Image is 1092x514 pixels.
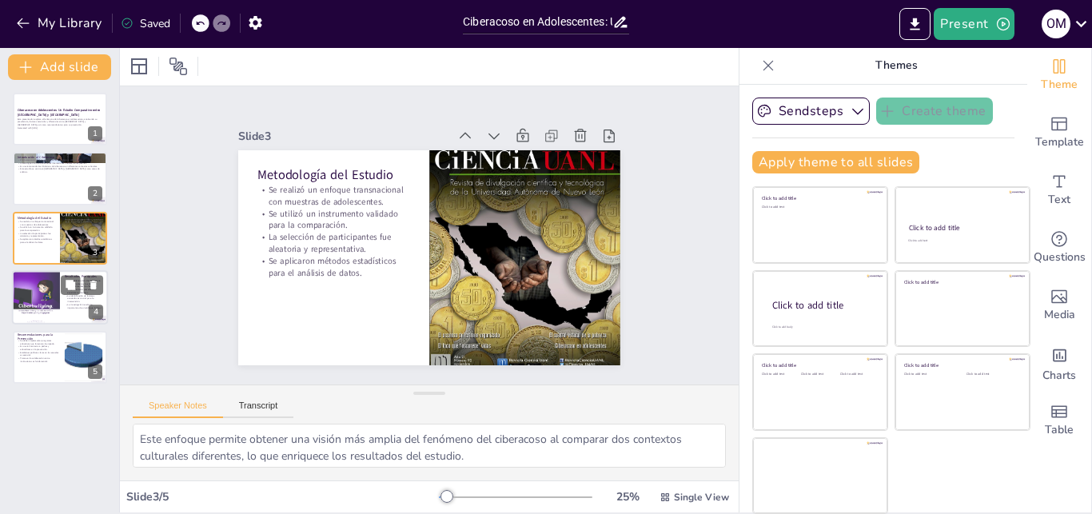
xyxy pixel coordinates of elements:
[1027,392,1091,449] div: Add a table
[1027,334,1091,392] div: Add charts and graphs
[336,69,461,185] p: Metodología del Estudio
[18,345,60,350] p: Es crucial involucrar a padres y educadores en la prevención.
[13,152,107,205] div: 2
[1027,161,1091,219] div: Add text boxes
[762,205,876,209] div: Click to add text
[18,154,102,159] p: Introducción al Ciberacoso
[349,28,515,180] div: Slide 3
[223,400,294,418] button: Transcript
[18,225,55,231] p: Se utilizó un instrumento validado para la comparación.
[304,100,433,220] p: Se utilizó un instrumento validado para la comparación.
[908,239,1014,243] div: Click to add text
[18,220,55,225] p: Se realizó un enfoque transnacional con muestras de adolescentes.
[1044,306,1075,324] span: Media
[840,373,876,377] div: Click to add text
[608,489,647,504] div: 25 %
[18,165,102,168] p: Es crucial entender las dinámicas del ciberacoso en diferentes contextos culturales.
[126,489,439,504] div: Slide 3 / 5
[762,373,798,377] div: Click to add text
[18,108,100,117] strong: Ciberacoso en Adolescentes: Un Estudio Comparativo entre [GEOGRAPHIC_DATA] y [GEOGRAPHIC_DATA]
[909,223,1015,233] div: Click to add title
[65,274,103,279] p: Resultados Principales
[1027,219,1091,277] div: Get real-time input from your audience
[133,400,223,418] button: Speaker Notes
[801,373,837,377] div: Click to add text
[934,8,1014,40] button: Present
[320,82,449,202] p: Se realizó un enfoque transnacional con muestras de adolescentes.
[762,362,876,369] div: Click to add title
[61,276,80,295] button: Duplicate Slide
[65,294,103,303] p: La identificación de factores asociados es crucial para la intervención.
[289,118,418,237] p: La selección de participantes fue aleatoria y representativa.
[1027,104,1091,161] div: Add ready made slides
[65,303,103,309] p: La investigación resalta la importancia de un enfoque integral.
[12,270,108,325] div: 4
[18,161,102,165] p: La era digital ha transformado las interacciones sociales de los jóvenes.
[18,333,60,341] p: Recomendaciones para la Prevención
[966,373,1017,377] div: Click to add text
[772,299,875,313] div: Click to add title
[18,357,60,362] p: Promover la colaboración entre instituciones es fundamental.
[876,98,993,125] button: Create theme
[1042,10,1070,38] div: O M
[674,491,729,504] span: Single View
[463,10,612,34] input: Insert title
[126,54,152,79] div: Layout
[18,237,55,243] p: Se aplicaron métodos estadísticos para el análisis de datos.
[1041,76,1078,94] span: Theme
[1027,46,1091,104] div: Change the overall theme
[1042,8,1070,40] button: O M
[18,158,102,161] p: El ciberacoso es un fenómeno creciente que afecta a adolescentes.
[781,46,1011,85] p: Themes
[18,118,102,126] p: Esta presentación explora el fenómeno del ciberacoso en adolescentes, analizando su prevalencia, ...
[1045,421,1074,439] span: Table
[13,331,107,384] div: 5
[752,98,870,125] button: Sendsteps
[18,351,60,357] p: Establecer políticas claras en las escuelas es esencial.
[273,135,402,255] p: Se aplicaron métodos estadísticos para el análisis de datos.
[84,276,103,295] button: Delete Slide
[904,373,955,377] div: Click to add text
[904,278,1018,285] div: Click to add title
[904,362,1018,369] div: Click to add title
[89,305,103,320] div: 4
[13,212,107,265] div: 3
[18,126,102,129] p: Generated with [URL]
[1042,367,1076,385] span: Charts
[1035,133,1084,151] span: Template
[8,54,111,80] button: Add slide
[899,8,931,40] button: Export to PowerPoint
[121,16,170,31] div: Saved
[65,279,103,285] p: La prevalencia del ciberacoso varía según el género y la edad.
[18,339,60,345] p: Se deben implementar programas educativos que fomenten la empatía.
[169,57,188,76] span: Position
[88,245,102,260] div: 3
[1034,249,1086,266] span: Questions
[752,151,919,173] button: Apply theme to all slides
[13,93,107,145] div: 1
[1048,191,1070,209] span: Text
[18,216,55,221] p: Metodología del Estudio
[18,232,55,237] p: La selección de participantes fue aleatoria y representativa.
[88,365,102,379] div: 5
[772,325,873,329] div: Click to add body
[12,10,109,36] button: My Library
[88,186,102,201] div: 2
[133,424,726,468] textarea: Este enfoque permite obtener una visión más amplia del fenómeno del ciberacoso al comparar dos co...
[18,167,102,173] p: Este estudio se centra en [GEOGRAPHIC_DATA] y [GEOGRAPHIC_DATA] como casos de análisis.
[762,195,876,201] div: Click to add title
[1027,277,1091,334] div: Add images, graphics, shapes or video
[65,285,103,294] p: Los adolescentes de diferentes orígenes étnicos presentan experiencias distintas.
[88,126,102,141] div: 1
